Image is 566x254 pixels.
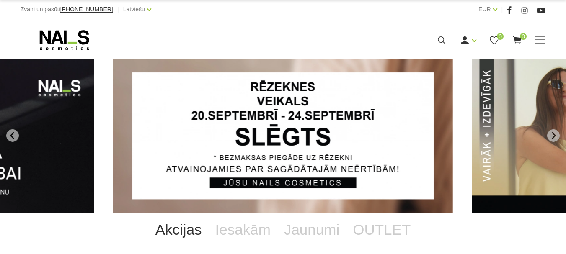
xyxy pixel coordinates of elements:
a: Jaunumi [277,213,346,246]
span: 0 [520,33,527,40]
button: Go to last slide [6,129,19,142]
button: Next slide [547,129,560,142]
a: EUR [478,4,491,14]
span: | [501,4,503,15]
span: | [117,4,119,15]
a: Iesakām [209,213,277,246]
a: Latviešu [123,4,145,14]
span: 0 [497,33,504,40]
a: 0 [489,35,499,46]
li: 1 of 13 [113,59,453,213]
a: 0 [512,35,522,46]
a: [PHONE_NUMBER] [60,6,113,13]
div: Zvani un pasūti [21,4,113,15]
a: OUTLET [346,213,417,246]
a: Akcijas [149,213,209,246]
